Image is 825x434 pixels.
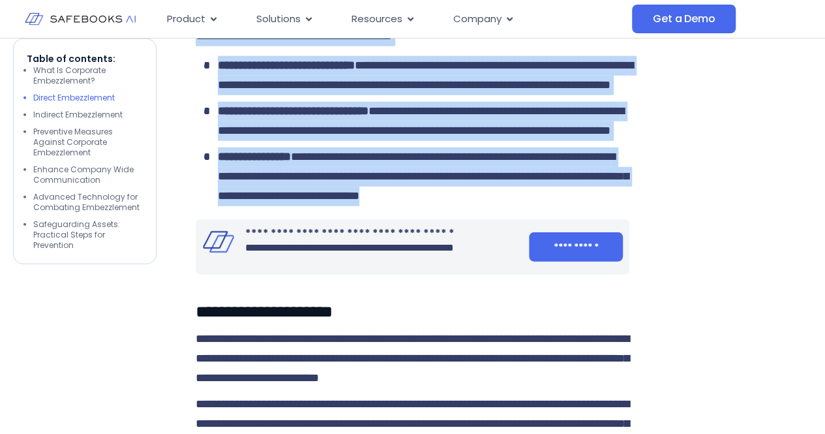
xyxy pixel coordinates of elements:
[33,219,143,251] li: Safeguarding Assets: Practical Steps for Prevention
[157,7,632,32] nav: Menu
[33,192,143,213] li: Advanced Technology for Combating Embezzlement
[33,93,143,103] li: Direct Embezzlement
[167,12,205,27] span: Product
[256,12,301,27] span: Solutions
[33,110,143,120] li: Indirect Embezzlement
[33,127,143,158] li: Preventive Measures Against Corporate Embezzlement
[157,7,632,32] div: Menu Toggle
[653,12,715,25] span: Get a Demo
[352,12,402,27] span: Resources
[33,65,143,86] li: What Is Corporate Embezzlement?
[27,52,143,65] p: Table of contents:
[33,164,143,185] li: Enhance Company Wide Communication
[453,12,502,27] span: Company
[632,5,736,33] a: Get a Demo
